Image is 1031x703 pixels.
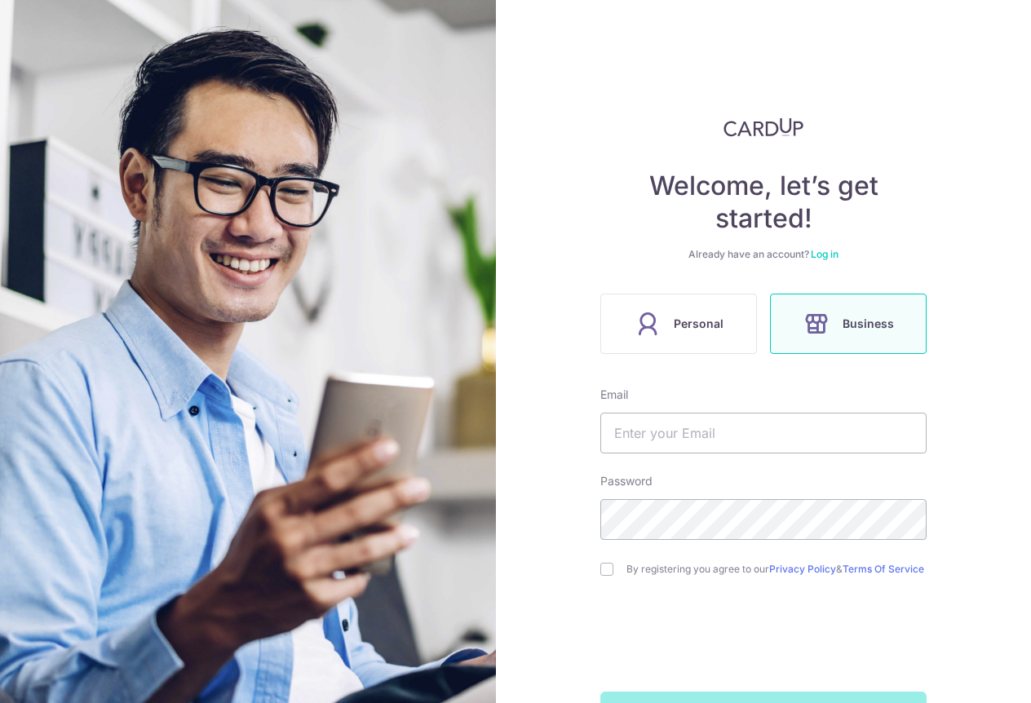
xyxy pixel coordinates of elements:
[674,314,723,334] span: Personal
[600,170,927,235] h4: Welcome, let’s get started!
[600,473,653,489] label: Password
[843,563,924,575] a: Terms Of Service
[811,248,839,260] a: Log in
[769,563,836,575] a: Privacy Policy
[594,294,763,354] a: Personal
[626,563,927,576] label: By registering you agree to our &
[843,314,894,334] span: Business
[600,413,927,453] input: Enter your Email
[600,248,927,261] div: Already have an account?
[763,294,933,354] a: Business
[639,608,887,672] iframe: reCAPTCHA
[600,387,628,403] label: Email
[723,117,803,137] img: CardUp Logo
